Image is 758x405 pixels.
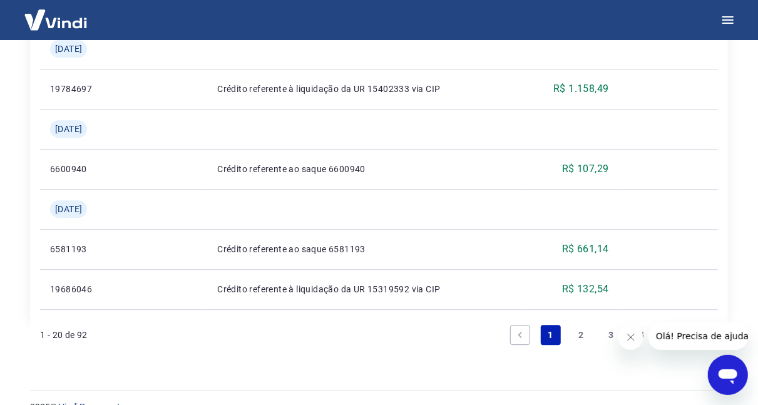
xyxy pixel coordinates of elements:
p: R$ 132,54 [562,282,609,297]
ul: Pagination [505,320,718,350]
iframe: Button to launch messaging window [708,355,748,395]
span: [DATE] [55,203,82,215]
a: Page 1 is your current page [541,325,561,345]
p: Crédito referente ao saque 6581193 [217,243,511,255]
a: Page 2 [571,325,591,345]
iframe: Close message [618,325,643,350]
p: R$ 107,29 [562,161,609,177]
span: [DATE] [55,43,82,55]
p: 19686046 [50,283,133,295]
span: [DATE] [55,123,82,135]
p: 6581193 [50,243,133,255]
p: Crédito referente à liquidação da UR 15402333 via CIP [217,83,511,95]
span: Olá! Precisa de ajuda? [8,9,105,19]
a: Page 3 [602,325,622,345]
iframe: Message from company [648,322,748,350]
p: R$ 1.158,49 [553,81,608,96]
a: Previous page [510,325,530,345]
p: Crédito referente ao saque 6600940 [217,163,511,175]
p: Crédito referente à liquidação da UR 15319592 via CIP [217,283,511,295]
p: 6600940 [50,163,133,175]
p: 19784697 [50,83,133,95]
p: R$ 661,14 [562,242,609,257]
p: 1 - 20 de 92 [40,329,88,341]
img: Vindi [15,1,96,39]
